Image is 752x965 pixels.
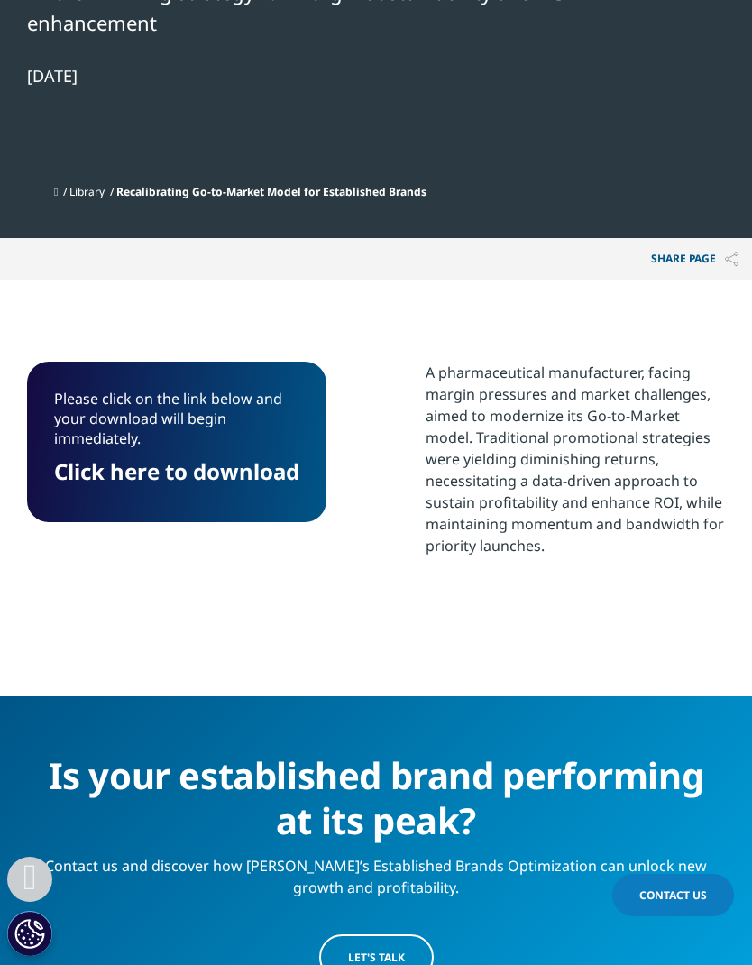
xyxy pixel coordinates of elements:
[612,874,734,916] a: Contact Us
[7,911,52,956] button: Cookie Settings
[348,950,405,965] span: Let's talk
[69,184,105,199] a: Library
[116,184,426,199] span: Recalibrating Go-to-Market Model for Established Brands
[54,389,299,462] p: Please click on the link below and your download will begin immediately.
[637,238,752,280] button: Share PAGEShare PAGE
[426,362,725,570] p: A pharmaceutical manufacturer, facing margin pressures and market challenges, aimed to modernize ...
[27,65,704,87] div: [DATE]
[54,456,299,486] a: Click here to download
[28,843,724,898] div: Contact us and discover how [PERSON_NAME]’s Established Brands Optimization can unlock new growth...
[637,238,752,280] p: Share PAGE
[28,741,724,843] div: Is your established brand performing at its peak?
[639,887,707,903] span: Contact Us
[725,252,738,267] img: Share PAGE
